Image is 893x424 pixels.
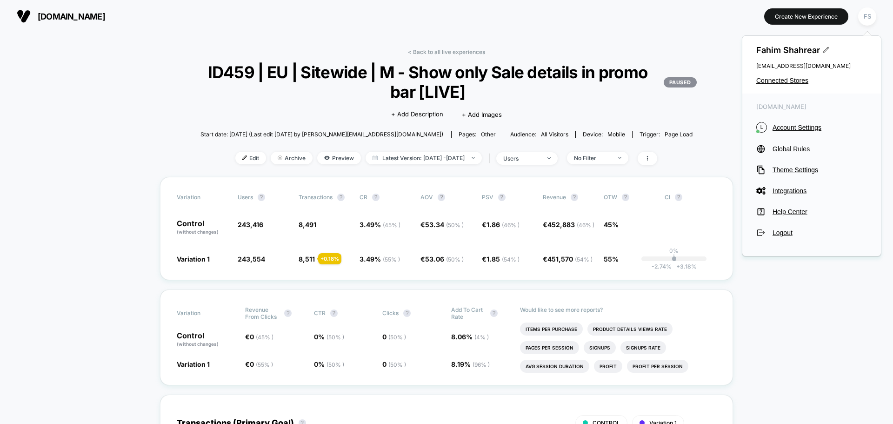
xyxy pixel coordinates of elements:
p: PAUSED [664,77,697,87]
div: Pages: [459,131,496,138]
div: FS [858,7,876,26]
span: 8.06 % [451,333,489,341]
button: ? [571,194,578,201]
span: ( 50 % ) [388,334,406,341]
li: Product Details Views Rate [587,323,673,336]
span: 53.06 [425,255,464,263]
button: ? [330,310,338,317]
span: ID459 | EU | Sitewide | M - Show only Sale details in promo bar [LIVE] [196,62,697,101]
button: LAccount Settings [756,122,867,133]
span: ( 45 % ) [383,222,400,229]
span: Variation 1 [177,255,210,263]
button: Logout [756,228,867,237]
span: Theme Settings [773,166,867,174]
span: Device: [575,131,632,138]
button: [DOMAIN_NAME] [14,9,108,24]
span: Fahim Shahrear [756,45,867,55]
span: Latest Version: [DATE] - [DATE] [366,152,482,164]
span: Help Center [773,208,867,215]
span: PSV [482,194,493,201]
span: 3.49 % [360,221,400,229]
span: € [482,221,520,229]
span: ( 50 % ) [446,222,464,229]
span: other [481,131,496,138]
span: Logout [773,229,867,236]
span: € [245,333,273,341]
span: 243,554 [238,255,265,263]
span: CTR [314,310,326,316]
span: 451,570 [547,255,593,263]
span: Global Rules [773,145,867,153]
span: [DOMAIN_NAME] [38,12,105,21]
span: Revenue [543,194,566,201]
span: Clicks [382,310,399,316]
span: 0 [382,360,406,368]
span: 1.85 [486,255,520,263]
button: Help Center [756,207,867,216]
p: 0% [669,247,679,254]
button: ? [337,194,345,201]
button: ? [675,194,682,201]
button: Theme Settings [756,165,867,175]
span: 3.18 % [672,263,697,270]
span: Revenue From Clicks [245,306,280,320]
button: ? [403,310,411,317]
span: Page Load [665,131,693,138]
span: € [543,255,593,263]
button: FS [855,7,879,26]
button: Integrations [756,186,867,195]
span: Account Settings [773,124,867,131]
img: Visually logo [17,9,31,23]
li: Profit [594,360,622,373]
span: -2.74 % [652,263,672,270]
span: 0 % [314,333,344,341]
img: end [472,157,475,159]
span: AOV [420,194,433,201]
span: Preview [317,152,361,164]
span: Transactions [299,194,333,201]
span: 45% [604,221,619,229]
span: --- [665,222,716,236]
span: 8,491 [299,221,316,229]
span: 55% [604,255,619,263]
span: ( 50 % ) [388,361,406,368]
span: € [420,255,464,263]
div: + 0.18 % [318,253,341,264]
span: users [238,194,253,201]
p: | [673,254,675,261]
span: CR [360,194,367,201]
li: Signups Rate [620,341,666,354]
button: Create New Experience [764,8,848,25]
span: Variation 1 [177,360,210,368]
span: OTW [604,194,655,201]
span: € [543,221,594,229]
span: ( 50 % ) [327,361,344,368]
span: 3.49 % [360,255,400,263]
img: edit [242,155,247,160]
li: Profit Per Session [627,360,688,373]
span: [DOMAIN_NAME] [756,103,867,110]
li: Pages Per Session [520,341,579,354]
span: Archive [271,152,313,164]
span: + Add Images [462,111,502,118]
span: + Add Description [391,110,443,119]
span: 452,883 [547,221,594,229]
img: end [278,155,282,160]
span: [EMAIL_ADDRESS][DOMAIN_NAME] [756,62,867,69]
span: ( 96 % ) [473,361,490,368]
span: ( 4 % ) [474,334,489,341]
span: 8,511 [299,255,315,263]
span: + [676,263,680,270]
p: Control [177,332,236,348]
i: L [756,122,767,133]
span: ( 45 % ) [256,334,273,341]
img: end [618,157,621,159]
span: ( 55 % ) [256,361,273,368]
div: Audience: [510,131,568,138]
span: (without changes) [177,341,219,347]
button: ? [490,310,498,317]
span: € [482,255,520,263]
li: Items Per Purchase [520,323,583,336]
span: Integrations [773,187,867,195]
span: Connected Stores [756,77,867,84]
